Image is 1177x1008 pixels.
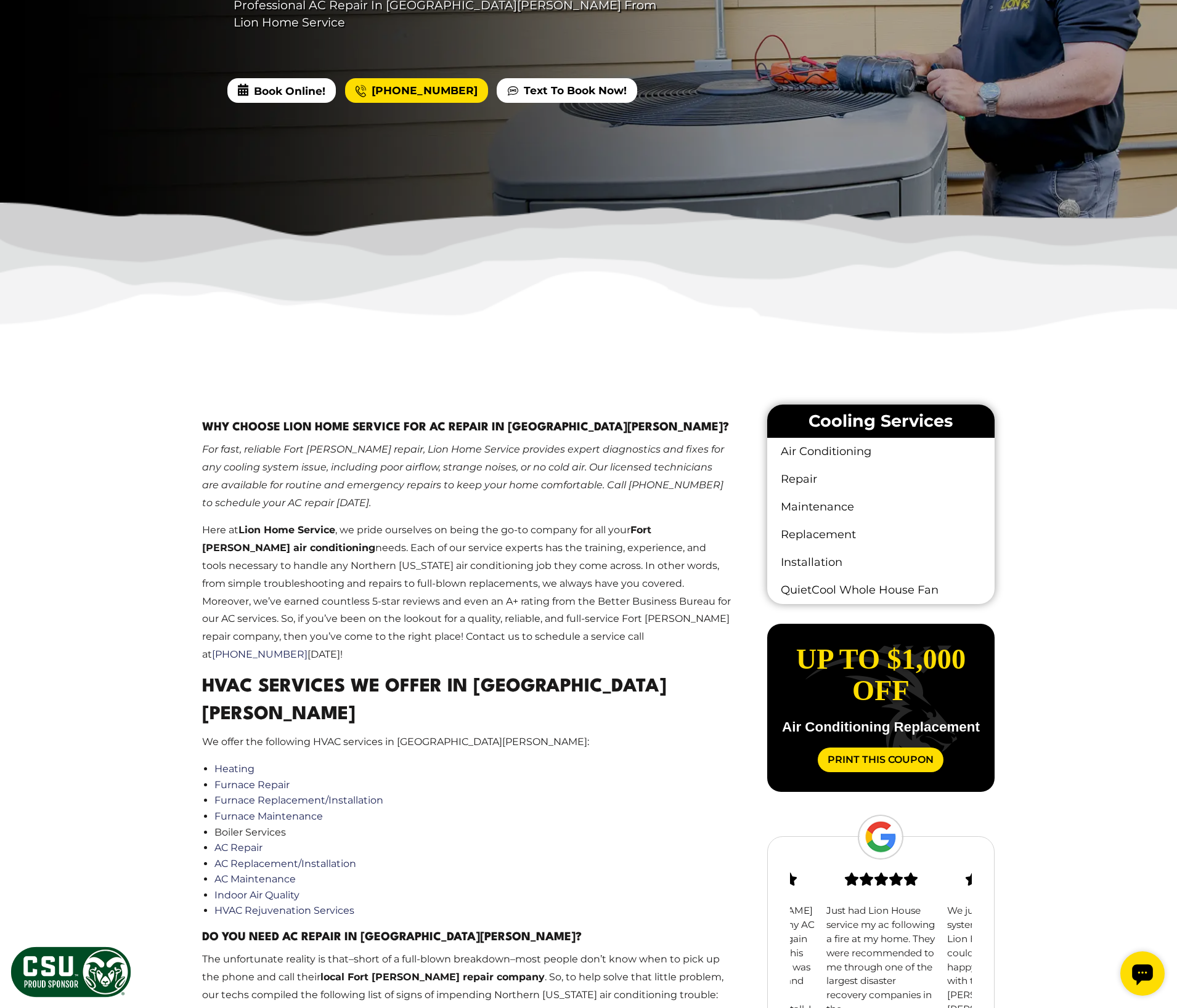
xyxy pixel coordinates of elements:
a: [PHONE_NUMBER] [345,78,488,103]
a: Print This Coupon [818,748,943,772]
a: Text To Book Now! [497,78,637,103]
h3: Do You Need AC Repair In [GEOGRAPHIC_DATA][PERSON_NAME]? [202,929,731,946]
strong: local Fort [PERSON_NAME] repair company [320,971,545,983]
img: CSU Sponsor Badge [9,945,132,999]
a: Air Conditioning [767,438,995,466]
a: Furnace Repair [214,779,290,791]
a: Heating [214,763,255,775]
a: AC Replacement/Installation [214,858,356,869]
div: Open chat widget [5,5,49,49]
a: [PHONE_NUMBER] [212,648,307,660]
p: The unfortunate reality is that–short of a full-blown breakdown–most people don’t know when to pi... [202,951,731,1004]
a: Replacement [767,521,995,549]
a: AC Maintenance [214,873,296,885]
a: AC Repair [214,842,263,853]
a: Maintenance [767,493,995,521]
p: We offer the following HVAC services in [GEOGRAPHIC_DATA][PERSON_NAME]: [202,733,731,751]
span: Book Online! [227,78,336,103]
a: Furnace Replacement/Installation [214,794,383,806]
a: HVAC Rejuvenation Services [214,905,354,916]
h3: Why Choose Lion Home Service For AC Repair In [GEOGRAPHIC_DATA][PERSON_NAME]? [202,419,731,436]
a: Installation [767,549,995,576]
h2: HVAC Services We Offer in [GEOGRAPHIC_DATA][PERSON_NAME] [202,674,731,729]
span: Up to $1,000 off [796,643,966,706]
strong: Lion Home Service [238,524,335,536]
p: Air Conditioning Replacement [777,720,985,734]
p: Here at , we pride ourselves on being the go-to company for all your needs. Each of our service e... [202,522,731,663]
a: QuietCool Whole House Fan [767,576,995,604]
img: Google Logo [858,815,903,859]
li: Cooling Services [767,405,995,438]
li: Boiler Services [214,825,731,841]
em: For fast, reliable Fort [PERSON_NAME] repair, Lion Home Service provides expert diagnostics and f... [202,443,724,508]
a: Repair [767,466,995,493]
a: Furnace Maintenance [214,810,323,822]
a: Indoor Air Quality [214,889,299,901]
strong: Fort [PERSON_NAME] air conditioning [202,524,651,554]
